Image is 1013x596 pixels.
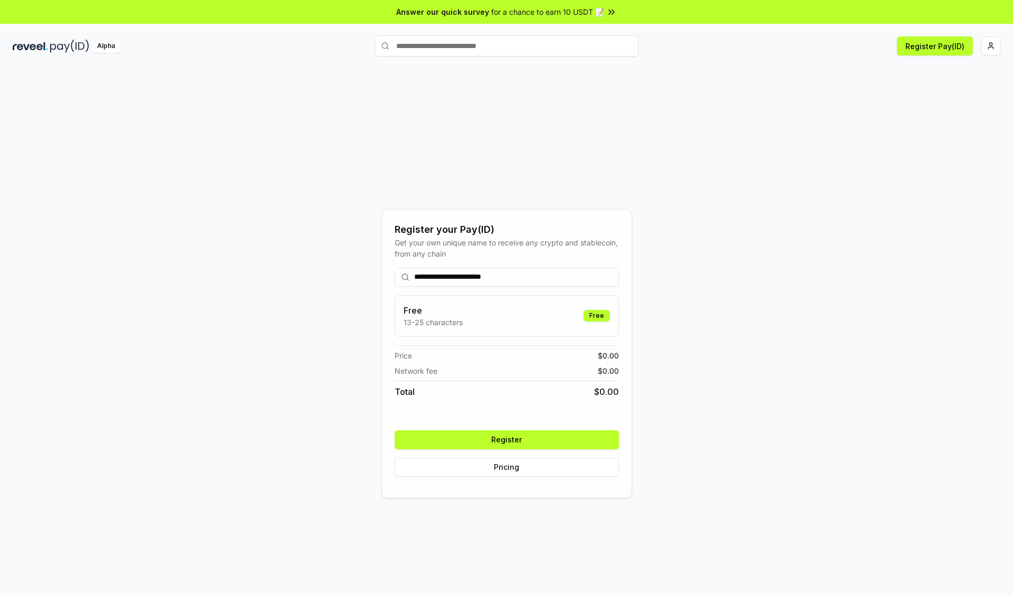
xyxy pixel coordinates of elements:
[395,430,619,449] button: Register
[395,458,619,477] button: Pricing
[594,385,619,398] span: $ 0.00
[491,6,604,17] span: for a chance to earn 10 USDT 📝
[395,237,619,259] div: Get your own unique name to receive any crypto and stablecoin, from any chain
[404,304,463,317] h3: Free
[598,350,619,361] span: $ 0.00
[395,385,415,398] span: Total
[395,350,412,361] span: Price
[598,365,619,376] span: $ 0.00
[584,310,610,321] div: Free
[897,36,973,55] button: Register Pay(ID)
[396,6,489,17] span: Answer our quick survey
[91,40,121,53] div: Alpha
[50,40,89,53] img: pay_id
[395,222,619,237] div: Register your Pay(ID)
[404,317,463,328] p: 13-25 characters
[13,40,48,53] img: reveel_dark
[395,365,437,376] span: Network fee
